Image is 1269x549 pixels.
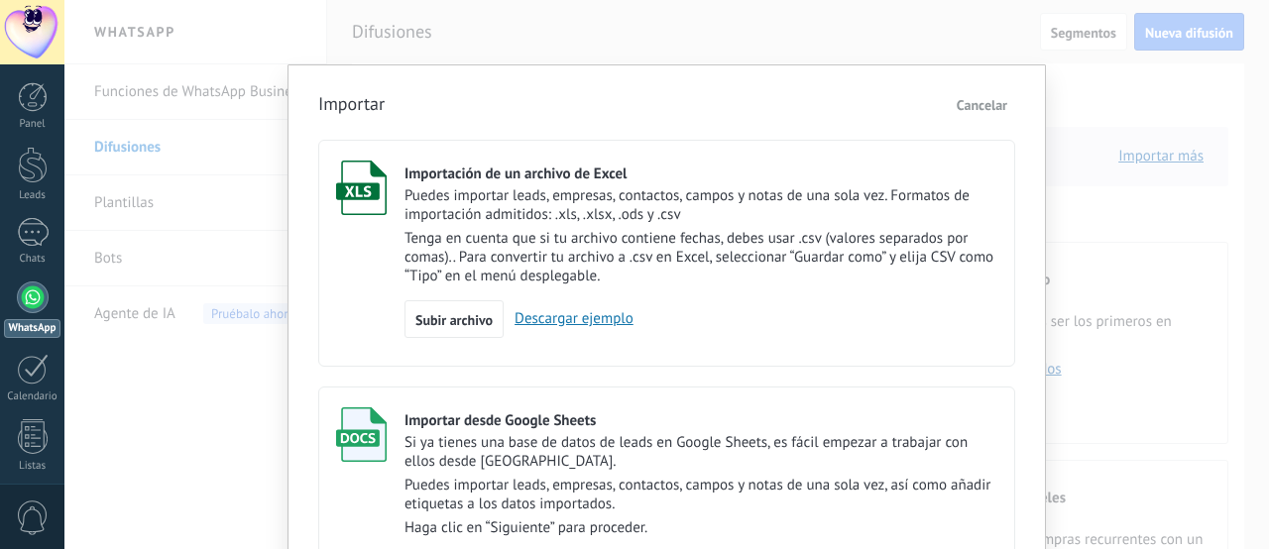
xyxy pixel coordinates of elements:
[4,189,61,202] div: Leads
[404,165,997,183] div: Importación de un archivo de Excel
[404,518,997,537] p: Haga clic en “Siguiente” para proceder.
[404,476,997,513] p: Puedes importar leads, empresas, contactos, campos y notas de una sola vez, así como añadir etiqu...
[4,460,61,473] div: Listas
[404,433,997,471] p: Si ya tienes una base de datos de leads en Google Sheets, es fácil empezar a trabajar con ellos d...
[318,92,385,120] h3: Importar
[415,313,493,327] span: Subir archivo
[4,118,61,131] div: Panel
[949,90,1015,120] button: Cancelar
[957,96,1007,114] span: Cancelar
[4,390,61,403] div: Calendario
[404,411,997,430] div: Importar desde Google Sheets
[404,229,997,285] p: Tenga en cuenta que si tu archivo contiene fechas, debes usar .csv (valores separados por comas)....
[4,253,61,266] div: Chats
[504,309,634,328] a: Descargar ejemplo
[4,319,60,338] div: WhatsApp
[404,186,997,224] p: Puedes importar leads, empresas, contactos, campos y notas de una sola vez. Formatos de importaci...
